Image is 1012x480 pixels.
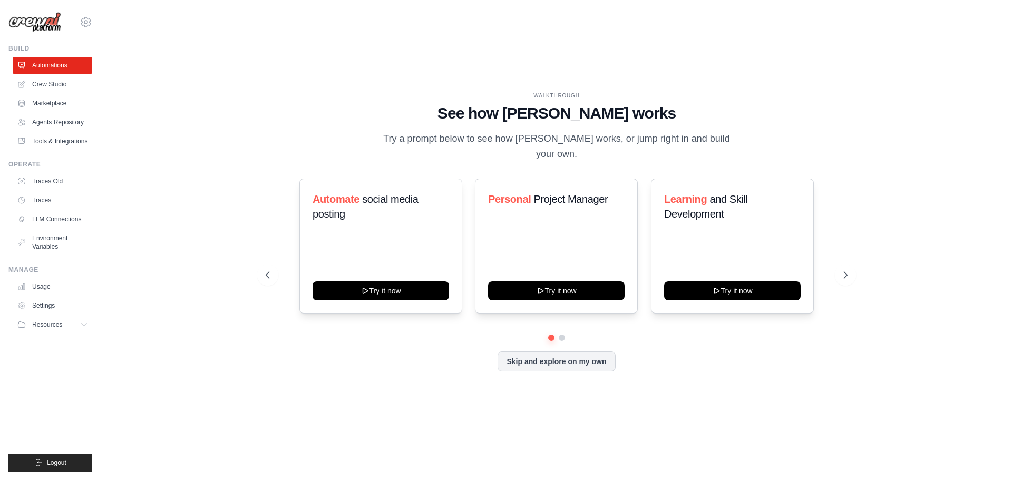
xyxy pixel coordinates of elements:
span: and Skill Development [664,193,747,220]
button: Skip and explore on my own [498,351,615,371]
span: Logout [47,458,66,467]
span: Personal [488,193,531,205]
button: Try it now [664,281,801,300]
a: Traces [13,192,92,209]
a: Settings [13,297,92,314]
span: Resources [32,320,62,329]
span: Project Manager [534,193,608,205]
a: Environment Variables [13,230,92,255]
a: Automations [13,57,92,74]
div: Operate [8,160,92,169]
img: Logo [8,12,61,33]
div: Build [8,44,92,53]
button: Logout [8,454,92,472]
p: Try a prompt below to see how [PERSON_NAME] works, or jump right in and build your own. [379,131,734,162]
span: Automate [313,193,359,205]
a: Agents Repository [13,114,92,131]
span: social media posting [313,193,419,220]
a: LLM Connections [13,211,92,228]
h1: See how [PERSON_NAME] works [266,104,848,123]
a: Traces Old [13,173,92,190]
button: Try it now [313,281,449,300]
button: Resources [13,316,92,333]
a: Crew Studio [13,76,92,93]
span: Learning [664,193,707,205]
a: Usage [13,278,92,295]
a: Tools & Integrations [13,133,92,150]
div: Manage [8,266,92,274]
button: Try it now [488,281,625,300]
div: WALKTHROUGH [266,92,848,100]
a: Marketplace [13,95,92,112]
